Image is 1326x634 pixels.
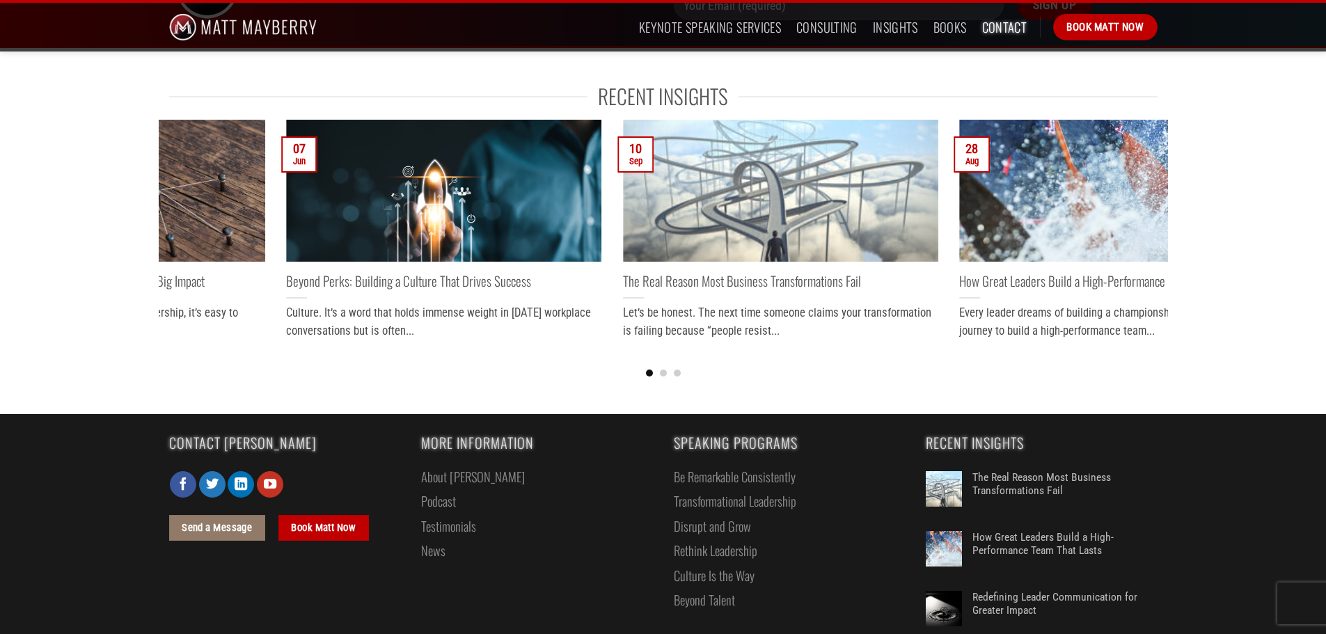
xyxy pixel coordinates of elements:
[421,489,456,513] a: Podcast
[598,83,728,109] span: Recent Insights
[674,514,751,538] a: Disrupt and Grow
[926,436,1158,450] span: Recent Insights
[286,120,601,262] img: building culture
[674,587,735,612] a: Beyond Talent
[674,464,796,489] a: Be Remarkable Consistently
[972,531,1158,573] a: How Great Leaders Build a High-Performance Team That Lasts
[646,370,653,377] li: Page dot 1
[674,436,906,450] span: Speaking Programs
[873,15,918,40] a: Insights
[421,514,476,538] a: Testimonials
[169,436,401,450] span: Contact [PERSON_NAME]
[1053,14,1157,40] a: Book Matt Now
[674,489,796,513] a: Transformational Leadership
[421,436,653,450] span: More Information
[796,15,858,40] a: Consulting
[623,120,938,262] img: business transformations
[623,273,861,290] a: The Real Reason Most Business Transformations Fail
[257,471,283,498] a: Follow on YouTube
[169,515,266,541] a: Send a Message
[421,464,525,489] a: About [PERSON_NAME]
[286,304,601,341] p: Culture. It’s a word that holds immense weight in [DATE] workplace conversations but is often...
[674,370,681,377] li: Page dot 3
[421,538,445,562] a: News
[660,370,667,377] li: Page dot 2
[286,273,531,290] a: Beyond Perks: Building a Culture That Drives Success
[674,563,755,587] a: Culture Is the Way
[959,120,1274,262] img: build high-performance team
[278,515,369,541] a: Book Matt Now
[169,3,317,51] img: Matt Mayberry
[170,471,196,498] a: Follow on Facebook
[674,538,757,562] a: Rethink Leadership
[182,520,252,537] span: Send a Message
[933,15,967,40] a: Books
[228,471,254,498] a: Follow on LinkedIn
[972,471,1158,513] a: The Real Reason Most Business Transformations Fail
[1066,19,1144,35] span: Book Matt Now
[639,15,781,40] a: Keynote Speaking Services
[291,520,356,537] span: Book Matt Now
[199,471,226,498] a: Follow on Twitter
[959,273,1240,290] a: How Great Leaders Build a High-Performance Team That Lasts
[972,591,1158,633] a: Redefining Leader Communication for Greater Impact
[623,304,938,341] p: Let’s be honest. The next time someone claims your transformation is failing because “people resi...
[959,304,1274,341] p: Every leader dreams of building a championship-caliber team. The journey to build a high-performa...
[982,15,1027,40] a: Contact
